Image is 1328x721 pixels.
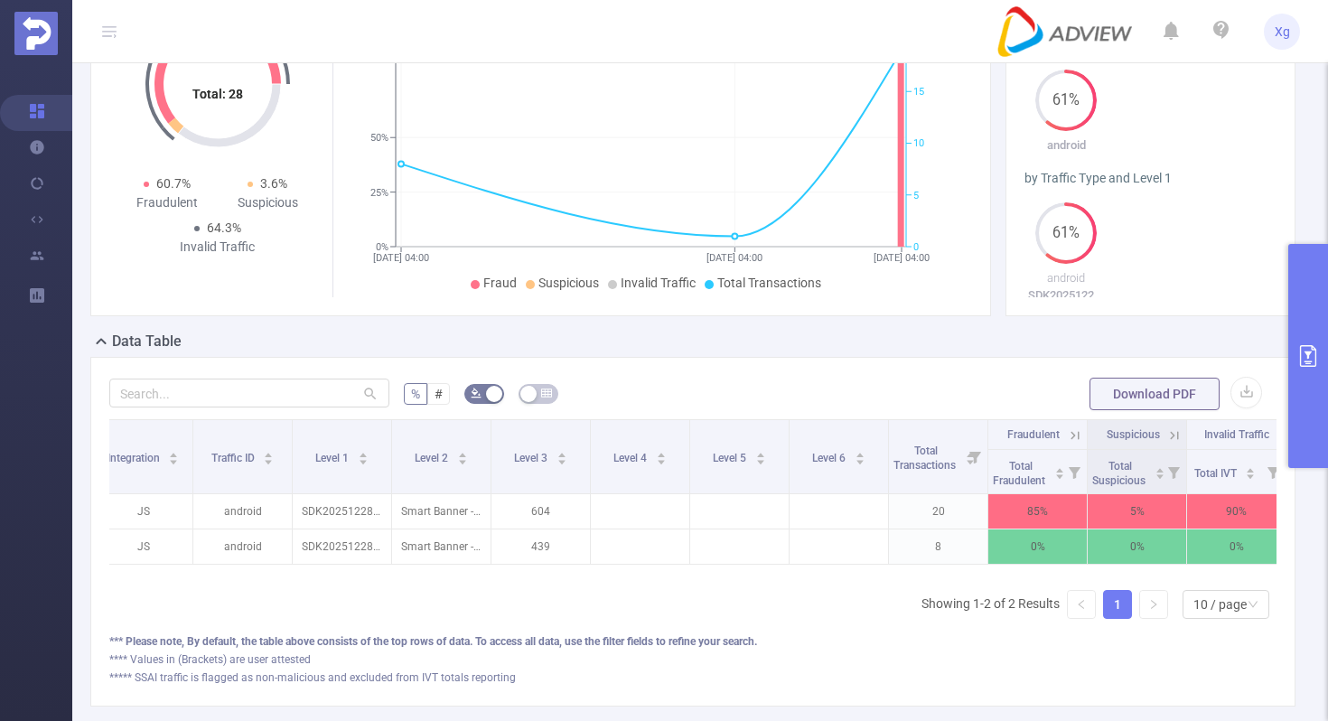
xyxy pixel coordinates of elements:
[913,241,919,253] tspan: 0
[392,529,491,564] p: Smart Banner - 320x50 [0]
[1260,450,1286,493] i: Filter menu
[491,494,590,529] p: 604
[218,193,319,212] div: Suspicious
[1246,472,1256,477] i: icon: caret-down
[315,452,351,464] span: Level 1
[1155,465,1165,476] div: Sort
[1054,472,1064,477] i: icon: caret-down
[193,529,292,564] p: android
[1088,494,1186,529] p: 5%
[370,187,388,199] tspan: 25%
[117,193,218,212] div: Fraudulent
[962,420,987,493] i: Filter menu
[108,452,163,464] span: Integration
[109,669,1277,686] div: ***** SSAI traffic is flagged as non-malicious and excluded from IVT totals reporting
[1155,465,1164,471] i: icon: caret-up
[358,457,368,463] i: icon: caret-down
[1024,286,1108,304] p: SDK20251228120443q6ag7ht7elybd4t
[621,276,696,290] span: Invalid Traffic
[1088,529,1186,564] p: 0%
[874,252,930,264] tspan: [DATE] 04:00
[1035,93,1097,108] span: 61%
[457,450,468,461] div: Sort
[1024,169,1277,188] div: by Traffic Type and Level 1
[812,452,848,464] span: Level 6
[471,388,482,398] i: icon: bg-colors
[1007,428,1060,441] span: Fraudulent
[988,529,1087,564] p: 0%
[14,12,58,55] img: Protected Media
[1248,599,1258,612] i: icon: down
[755,450,765,455] i: icon: caret-up
[1246,465,1256,471] i: icon: caret-up
[415,452,451,464] span: Level 2
[706,252,762,264] tspan: [DATE] 04:00
[913,138,924,150] tspan: 10
[1092,460,1148,487] span: Total Suspicious
[855,457,865,463] i: icon: caret-down
[855,450,865,461] div: Sort
[109,379,389,407] input: Search...
[94,494,192,529] p: JS
[556,450,567,461] div: Sort
[376,241,388,253] tspan: 0%
[167,238,268,257] div: Invalid Traffic
[1204,428,1269,441] span: Invalid Traffic
[1245,465,1256,476] div: Sort
[656,450,666,455] i: icon: caret-up
[514,452,550,464] span: Level 3
[988,494,1087,529] p: 85%
[1067,590,1096,619] li: Previous Page
[921,590,1060,619] li: Showing 1-2 of 2 Results
[1187,494,1286,529] p: 90%
[373,252,429,264] tspan: [DATE] 04:00
[264,457,274,463] i: icon: caret-down
[613,452,650,464] span: Level 4
[1024,269,1108,287] p: android
[109,633,1277,650] div: *** Please note, By default, the table above consists of the top rows of data. To access all data...
[755,450,766,461] div: Sort
[1054,465,1065,476] div: Sort
[358,450,369,461] div: Sort
[993,460,1048,487] span: Total Fraudulent
[913,86,924,98] tspan: 15
[1035,226,1097,240] span: 61%
[168,450,179,461] div: Sort
[260,176,287,191] span: 3.6%
[893,445,959,472] span: Total Transactions
[293,494,391,529] p: SDK20251228120443q6ag7ht7elybd4t
[889,494,987,529] p: 20
[457,450,467,455] i: icon: caret-up
[1024,136,1108,154] p: android
[713,452,749,464] span: Level 5
[207,220,241,235] span: 64.3%
[193,494,292,529] p: android
[1161,450,1186,493] i: Filter menu
[411,387,420,401] span: %
[1107,428,1160,441] span: Suspicious
[1193,591,1247,618] div: 10 / page
[717,276,821,290] span: Total Transactions
[483,276,517,290] span: Fraud
[192,87,243,101] tspan: Total: 28
[1090,378,1220,410] button: Download PDF
[889,529,987,564] p: 8
[556,450,566,455] i: icon: caret-up
[556,457,566,463] i: icon: caret-down
[1139,590,1168,619] li: Next Page
[491,529,590,564] p: 439
[358,450,368,455] i: icon: caret-up
[169,457,179,463] i: icon: caret-down
[1061,450,1087,493] i: Filter menu
[855,450,865,455] i: icon: caret-up
[169,450,179,455] i: icon: caret-up
[913,190,919,201] tspan: 5
[211,452,257,464] span: Traffic ID
[1104,591,1131,618] a: 1
[1054,465,1064,471] i: icon: caret-up
[156,176,191,191] span: 60.7%
[370,132,388,144] tspan: 50%
[94,529,192,564] p: JS
[435,387,443,401] span: #
[656,450,667,461] div: Sort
